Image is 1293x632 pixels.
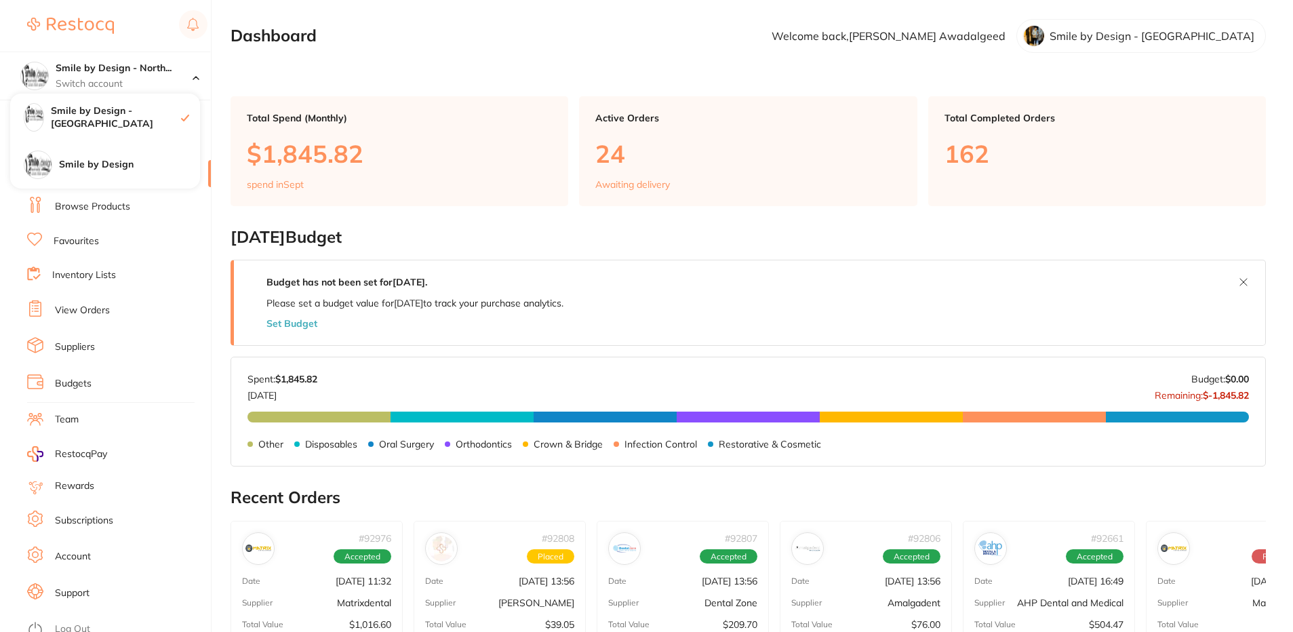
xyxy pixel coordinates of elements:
strong: $-1,845.82 [1203,389,1249,401]
h4: Smile by Design - North Sydney [56,62,193,75]
a: View Orders [55,304,110,317]
h2: [DATE] Budget [231,228,1266,247]
a: Inventory Lists [52,269,116,282]
a: Budgets [55,377,92,391]
p: [DATE] 16:49 [1068,576,1123,587]
span: Accepted [700,549,757,564]
p: Restorative & Cosmetic [719,439,821,450]
p: 24 [595,140,900,167]
p: Please set a budget value for [DATE] to track your purchase analytics. [266,298,563,309]
p: Date [974,576,993,586]
a: Total Completed Orders162 [928,96,1266,206]
a: Team [55,413,79,427]
p: Budget: [1191,374,1249,384]
p: $76.00 [911,619,940,630]
p: Supplier [974,598,1005,608]
a: Favourites [54,235,99,248]
p: [DATE] 11:32 [336,576,391,587]
p: # 92806 [908,533,940,544]
p: Date [608,576,626,586]
p: Total Spend (Monthly) [247,113,552,123]
h4: Smile by Design - [GEOGRAPHIC_DATA] [51,104,181,131]
p: $1,845.82 [247,140,552,167]
a: Browse Products [55,200,130,214]
strong: Budget has not been set for [DATE] . [266,276,427,288]
img: Adam Dental [429,536,454,561]
p: AHP Dental and Medical [1017,597,1123,608]
p: Other [258,439,283,450]
p: $504.47 [1089,619,1123,630]
span: Placed [527,549,574,564]
p: Amalgadent [888,597,940,608]
p: # 92807 [725,533,757,544]
p: Supplier [1157,598,1188,608]
p: $1,016.60 [349,619,391,630]
h2: Dashboard [231,26,317,45]
span: RestocqPay [55,448,107,461]
p: Infection Control [624,439,697,450]
p: [DATE] [247,384,317,401]
p: Active Orders [595,113,900,123]
span: Accepted [883,549,940,564]
p: Smile by Design - [GEOGRAPHIC_DATA] [1050,30,1254,42]
h4: Smile by Design [59,158,200,172]
p: Remaining: [1155,384,1249,401]
p: [DATE] 13:56 [885,576,940,587]
img: Smile by Design - North Sydney [24,104,43,123]
p: Supplier [791,598,822,608]
p: [PERSON_NAME] [498,597,574,608]
p: Total Value [608,620,650,629]
p: # 92976 [359,533,391,544]
a: RestocqPay [27,446,107,462]
p: Switch account [56,77,193,91]
p: Date [242,576,260,586]
p: Total Value [1157,620,1199,629]
p: Welcome back, [PERSON_NAME] Awadalgeed [772,30,1006,42]
p: Total Value [791,620,833,629]
img: Matrixdental [245,536,271,561]
img: Smile by Design [24,151,52,178]
button: Set Budget [266,318,317,329]
span: Accepted [334,549,391,564]
a: Active Orders24Awaiting delivery [579,96,917,206]
p: $39.05 [545,619,574,630]
img: RestocqPay [27,446,43,462]
p: Spent: [247,374,317,384]
p: 162 [944,140,1250,167]
strong: $1,845.82 [275,373,317,385]
img: Matrixdental [1161,536,1187,561]
p: Dental Zone [704,597,757,608]
a: Subscriptions [55,514,113,528]
p: Awaiting delivery [595,179,670,190]
p: [DATE] 13:56 [702,576,757,587]
span: Accepted [1066,549,1123,564]
h2: Recent Orders [231,488,1266,507]
strong: $0.00 [1225,373,1249,385]
p: [DATE] 13:56 [519,576,574,587]
img: Restocq Logo [27,18,114,34]
p: Oral Surgery [379,439,434,450]
p: Date [791,576,810,586]
p: spend in Sept [247,179,304,190]
p: Matrixdental [337,597,391,608]
img: Smile by Design - North Sydney [21,62,48,90]
a: Account [55,550,91,564]
img: Amalgadent [795,536,820,561]
p: Date [425,576,443,586]
p: Disposables [305,439,357,450]
p: Total Value [425,620,466,629]
p: Supplier [608,598,639,608]
p: # 92661 [1091,533,1123,544]
a: Support [55,587,89,600]
a: Restocq Logo [27,10,114,41]
p: Supplier [425,598,456,608]
p: Total Completed Orders [944,113,1250,123]
img: dHRxanhhaA [1023,25,1045,47]
a: Total Spend (Monthly)$1,845.82spend inSept [231,96,568,206]
p: Supplier [242,598,273,608]
img: Dental Zone [612,536,637,561]
p: Total Value [242,620,283,629]
a: Rewards [55,479,94,493]
p: # 92808 [542,533,574,544]
p: Total Value [974,620,1016,629]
